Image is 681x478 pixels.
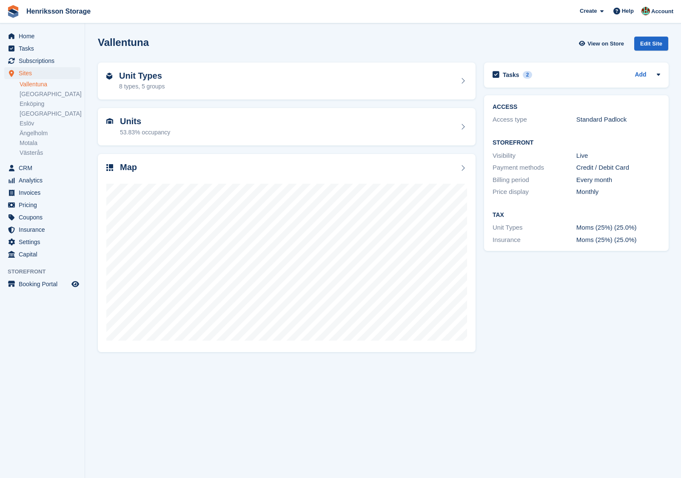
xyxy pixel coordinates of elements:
div: Moms (25%) (25.0%) [576,223,660,233]
a: menu [4,55,80,67]
div: Every month [576,175,660,185]
span: Analytics [19,174,70,186]
span: Coupons [19,211,70,223]
h2: Unit Types [119,71,165,81]
div: Payment methods [493,163,576,173]
span: Storefront [8,267,85,276]
a: [GEOGRAPHIC_DATA] [20,90,80,98]
span: Insurance [19,224,70,236]
span: Account [651,7,673,16]
a: menu [4,162,80,174]
h2: Units [120,117,170,126]
h2: Tasks [503,71,519,79]
a: menu [4,224,80,236]
span: Sites [19,67,70,79]
a: Ängelholm [20,129,80,137]
div: Credit / Debit Card [576,163,660,173]
div: Standard Padlock [576,115,660,125]
a: menu [4,174,80,186]
h2: Tax [493,212,660,219]
a: Add [635,70,646,80]
a: Units 53.83% occupancy [98,108,476,145]
div: Unit Types [493,223,576,233]
a: Map [98,154,476,353]
a: Enköping [20,100,80,108]
img: stora-icon-8386f47178a22dfd0bd8f6a31ec36ba5ce8667c1dd55bd0f319d3a0aa187defe.svg [7,5,20,18]
span: Tasks [19,43,70,54]
a: menu [4,30,80,42]
a: menu [4,236,80,248]
a: menu [4,211,80,223]
span: View on Store [587,40,624,48]
div: Access type [493,115,576,125]
div: 8 types, 5 groups [119,82,165,91]
h2: Vallentuna [98,37,149,48]
a: Henriksson Storage [23,4,94,18]
span: Settings [19,236,70,248]
a: Motala [20,139,80,147]
a: menu [4,67,80,79]
a: Unit Types 8 types, 5 groups [98,63,476,100]
img: Isak Martinelle [641,7,650,15]
a: Vallentuna [20,80,80,88]
img: unit-type-icn-2b2737a686de81e16bb02015468b77c625bbabd49415b5ef34ead5e3b44a266d.svg [106,73,112,80]
span: Booking Portal [19,278,70,290]
a: menu [4,187,80,199]
a: menu [4,199,80,211]
div: Live [576,151,660,161]
a: Preview store [70,279,80,289]
h2: Map [120,162,137,172]
a: menu [4,43,80,54]
div: Edit Site [634,37,668,51]
div: Billing period [493,175,576,185]
img: map-icn-33ee37083ee616e46c38cad1a60f524a97daa1e2b2c8c0bc3eb3415660979fc1.svg [106,164,113,171]
a: menu [4,248,80,260]
span: Capital [19,248,70,260]
span: Invoices [19,187,70,199]
div: Moms (25%) (25.0%) [576,235,660,245]
div: Visibility [493,151,576,161]
h2: ACCESS [493,104,660,111]
div: Price display [493,187,576,197]
h2: Storefront [493,139,660,146]
span: Home [19,30,70,42]
img: unit-icn-7be61d7bf1b0ce9d3e12c5938cc71ed9869f7b940bace4675aadf7bd6d80202e.svg [106,118,113,124]
a: Edit Site [634,37,668,54]
a: View on Store [578,37,627,51]
div: 53.83% occupancy [120,128,170,137]
span: Create [580,7,597,15]
a: Eslöv [20,119,80,128]
a: Västerås [20,149,80,157]
div: 2 [523,71,533,79]
div: Insurance [493,235,576,245]
span: Pricing [19,199,70,211]
a: [GEOGRAPHIC_DATA] [20,110,80,118]
div: Monthly [576,187,660,197]
span: CRM [19,162,70,174]
span: Subscriptions [19,55,70,67]
a: menu [4,278,80,290]
span: Help [622,7,634,15]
